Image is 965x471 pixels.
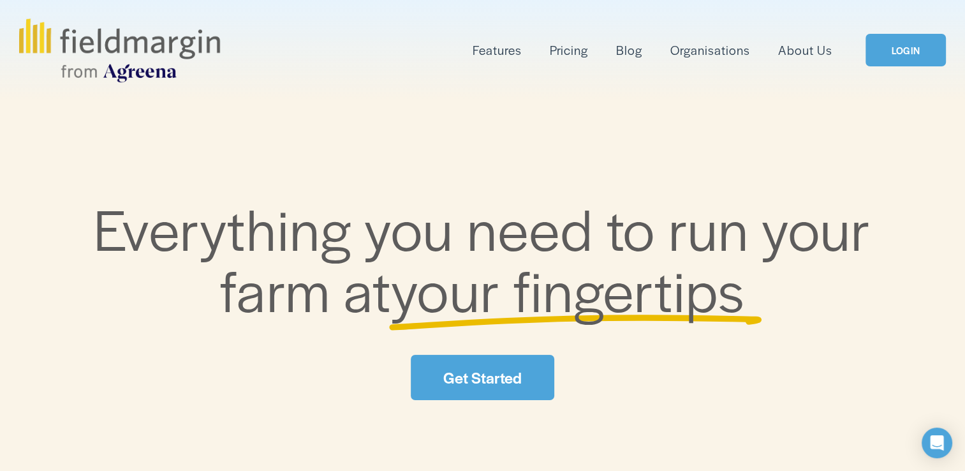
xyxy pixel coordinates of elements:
a: folder dropdown [473,40,522,61]
span: Features [473,41,522,59]
a: Get Started [411,355,554,400]
a: Blog [616,40,642,61]
span: your fingertips [391,249,745,329]
a: Pricing [550,40,588,61]
div: Open Intercom Messenger [922,428,952,458]
span: Everything you need to run your farm at [94,188,884,329]
img: fieldmargin.com [19,19,219,82]
a: LOGIN [866,34,946,66]
a: Organisations [670,40,750,61]
a: About Us [778,40,832,61]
